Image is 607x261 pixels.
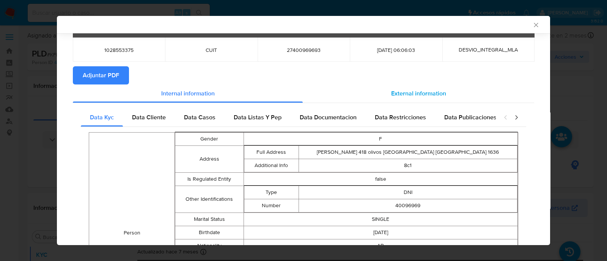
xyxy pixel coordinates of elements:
td: Other Identifications [175,186,244,213]
span: Data Listas Y Pep [234,113,281,122]
td: [PERSON_NAME] 418 olivos [GEOGRAPHIC_DATA] [GEOGRAPHIC_DATA] 1636 [299,146,517,159]
td: Number [244,199,299,213]
span: Internal information [161,89,215,98]
td: Is Regulated Entity [175,173,244,186]
td: 8c1 [299,159,517,172]
td: Type [244,186,299,199]
span: Data Cliente [132,113,166,122]
td: [DATE] [244,226,517,239]
div: Detailed internal info [81,108,496,127]
span: 1028553375 [82,47,156,53]
div: closure-recommendation-modal [57,16,550,245]
button: Adjuntar PDF [73,66,129,84]
td: false [244,173,517,186]
span: External information [391,89,446,98]
td: Gender [175,133,244,146]
td: DNI [299,186,517,199]
div: Detailed info [73,84,534,103]
span: [DATE] 06:06:03 [359,47,433,53]
td: Additional Info [244,159,299,172]
span: CUIT [174,47,248,53]
span: Data Restricciones [375,113,426,122]
td: Marital Status [175,213,244,226]
td: 40096969 [299,199,517,213]
td: Birthdate [175,226,244,239]
td: Nationality [175,239,244,253]
span: 27400969693 [267,47,341,53]
span: Data Casos [184,113,215,122]
td: SINGLE [244,213,517,226]
span: Data Publicaciones [444,113,497,122]
span: DESVIO_INTEGRAL_MLA [459,46,518,53]
button: Cerrar ventana [532,21,539,28]
span: Data Kyc [90,113,114,122]
td: Full Address [244,146,299,159]
td: F [244,133,517,146]
td: Address [175,146,244,173]
td: AR [244,239,517,253]
span: Data Documentacion [300,113,357,122]
span: Adjuntar PDF [83,67,119,84]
